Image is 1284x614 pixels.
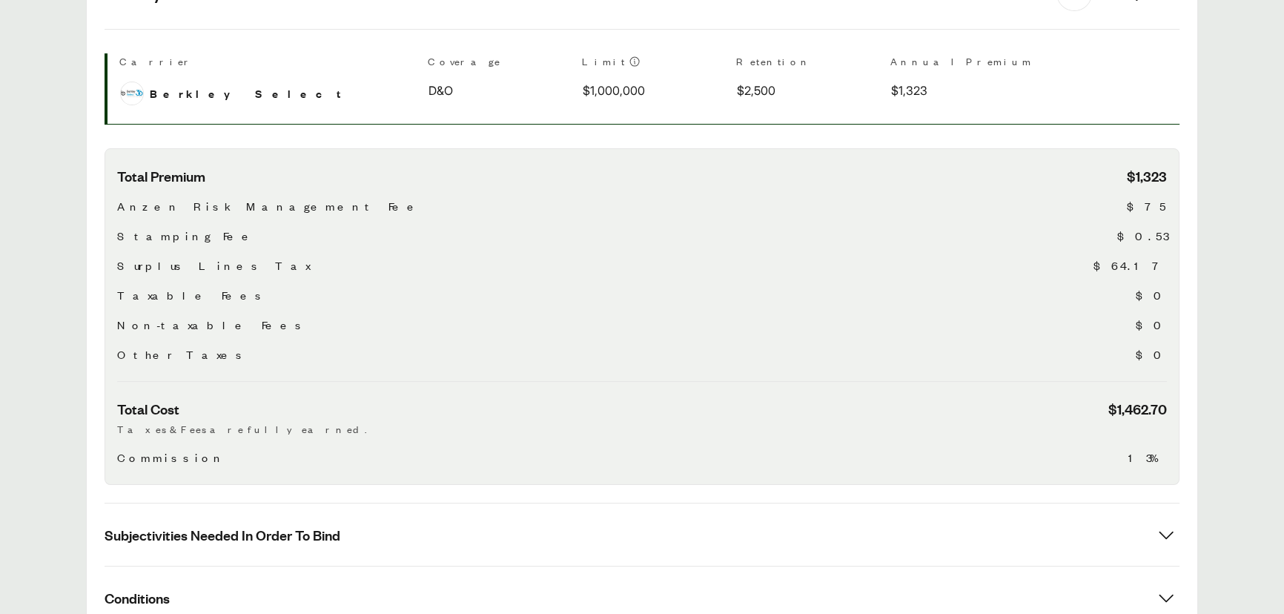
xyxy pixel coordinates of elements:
[117,346,248,363] span: Other Taxes
[891,82,927,99] span: $1,323
[117,227,257,245] span: Stamping Fee
[890,53,1033,75] th: Annual Premium
[736,53,878,75] th: Retention
[117,316,307,334] span: Non-taxable Fees
[121,82,143,105] img: Berkley Select logo
[117,167,205,185] span: Total Premium
[428,53,570,75] th: Coverage
[105,504,1179,566] button: Subjectivities Needed In Order To Bind
[1136,346,1167,363] span: $0
[105,526,340,544] span: Subjectivities Needed In Order To Bind
[105,589,170,607] span: Conditions
[117,421,1167,437] p: Taxes & Fees are fully earned.
[117,286,267,304] span: Taxable Fees
[117,400,179,418] span: Total Cost
[428,82,453,99] span: D&O
[1093,257,1167,274] span: $64.17
[1128,449,1167,466] span: 13%
[737,82,775,99] span: $2,500
[583,82,645,99] span: $1,000,000
[117,257,310,274] span: Surplus Lines Tax
[1127,197,1167,215] span: $75
[117,197,422,215] span: Anzen Risk Management Fee
[1136,316,1167,334] span: $0
[1127,167,1167,185] span: $1,323
[119,53,416,75] th: Carrier
[1108,400,1167,418] span: $1,462.70
[117,449,226,466] span: Commission
[1136,286,1167,304] span: $0
[150,85,349,102] span: Berkley Select
[582,53,724,75] th: Limit
[1117,227,1167,245] span: $0.53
